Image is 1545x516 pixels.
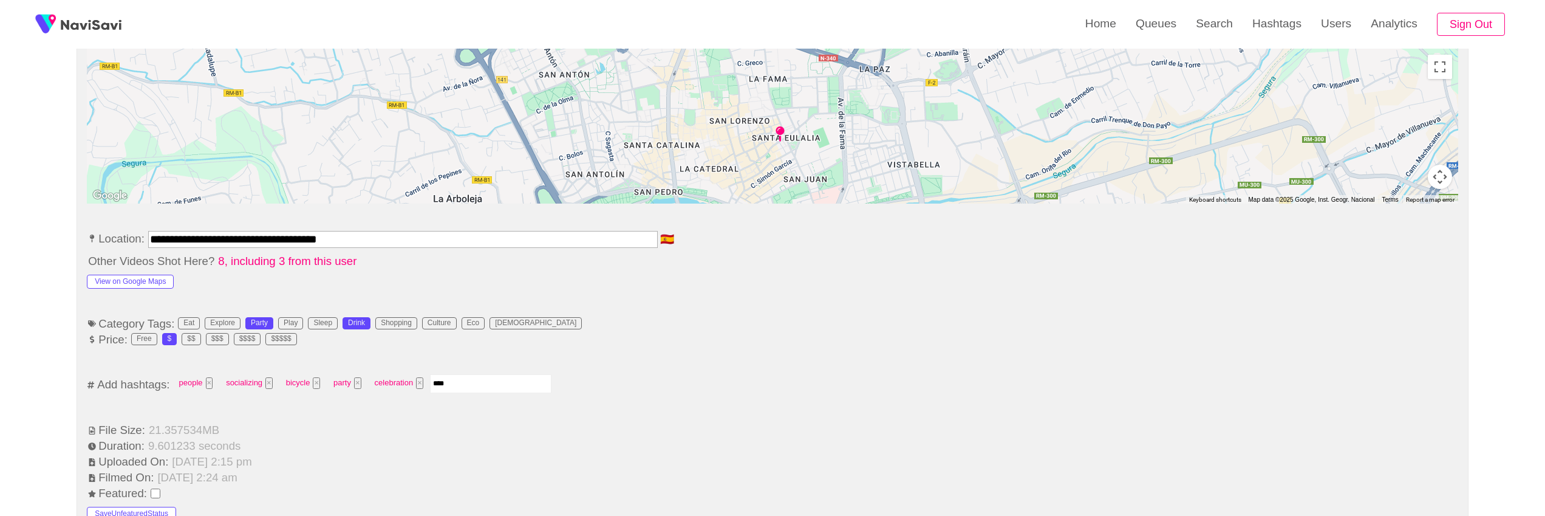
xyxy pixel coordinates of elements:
span: Uploaded On: [87,455,169,468]
span: Duration: [87,439,146,452]
span: File Size: [87,424,146,436]
div: Play [284,319,298,328]
button: View on Google Maps [87,275,174,289]
div: $ [168,335,172,343]
div: Party [251,319,268,328]
button: Keyboard shortcuts [1189,196,1241,204]
div: $$ [187,335,195,343]
img: fireSpot [30,9,61,40]
a: Report a map error [1406,196,1455,203]
img: fireSpot [61,18,121,30]
span: party [330,374,365,393]
button: Tag at index 2 with value 4497 focussed. Press backspace to remove [313,377,320,389]
span: celebration [371,374,427,393]
button: Tag at index 0 with value 2457 focussed. Press backspace to remove [206,377,213,389]
span: Location: [87,232,146,245]
span: Add hashtags: [96,378,171,391]
span: [DATE] 2:24 am [156,471,238,484]
span: Price: [87,333,129,346]
div: [DEMOGRAPHIC_DATA] [495,319,576,328]
div: Sleep [313,319,332,328]
span: Filmed On: [87,471,155,484]
span: Category Tags: [87,317,176,330]
span: 9.601233 seconds [147,439,242,452]
button: Sign Out [1437,13,1505,36]
span: people [175,374,216,393]
span: 21.357534 MB [148,424,220,436]
img: Google [90,188,130,204]
div: Shopping [381,319,412,328]
div: Explore [210,319,235,328]
div: $$$$ [239,335,256,343]
span: 8, including 3 from this user [217,255,358,267]
button: Map camera controls [1428,165,1452,189]
span: Other Videos Shot Here? [87,255,216,267]
div: Drink [348,319,365,328]
span: Featured: [87,487,148,500]
input: Enter tag here and press return [430,374,551,393]
span: [DATE] 2:15 pm [171,455,253,468]
button: Tag at index 4 with value 2483 focussed. Press backspace to remove [416,377,423,389]
span: socializing [222,374,276,393]
div: Eco [467,319,480,328]
button: Toggle fullscreen view [1428,55,1452,79]
button: Tag at index 3 with value 400 focussed. Press backspace to remove [354,377,361,389]
button: Tag at index 1 with value 2441 focussed. Press backspace to remove [265,377,273,389]
a: View on Google Maps [87,273,174,286]
a: Open this area in Google Maps (opens a new window) [90,188,130,204]
div: Eat [183,319,194,328]
div: $$$$$ [271,335,291,343]
div: $$$ [211,335,223,343]
span: Map data ©2025 Google, Inst. Geogr. Nacional [1249,196,1375,203]
div: Culture [428,319,451,328]
div: Free [137,335,152,343]
a: Terms [1382,196,1399,203]
span: 🇪🇸 [659,234,675,246]
span: bicycle [282,374,324,393]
